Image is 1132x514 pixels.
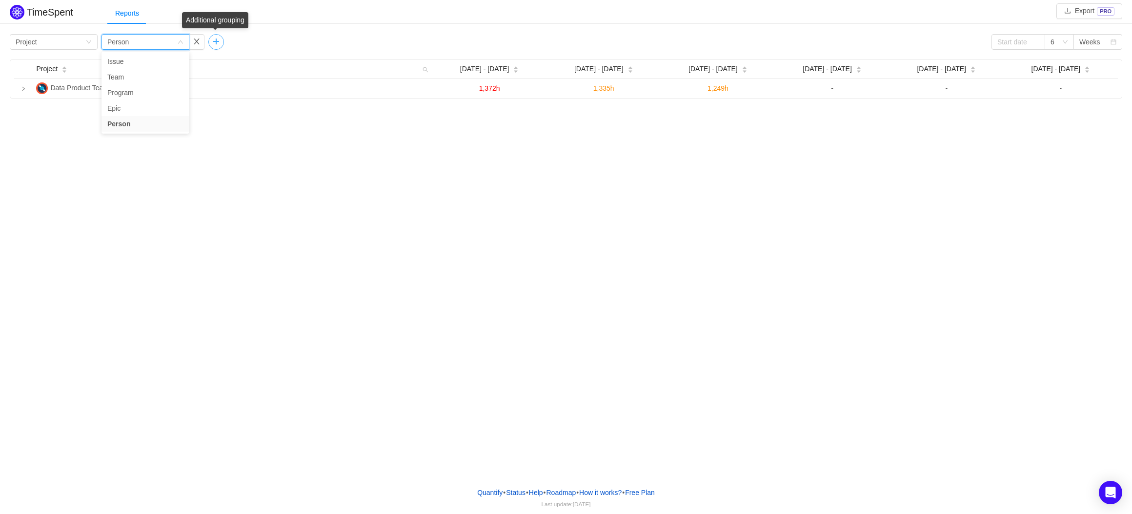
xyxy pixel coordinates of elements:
span: [DATE] - [DATE] [688,64,738,74]
span: Data Product Team [50,84,109,92]
li: Person [101,116,189,132]
button: Free Plan [625,485,655,500]
div: Reports [107,2,147,24]
span: Last update: [542,501,591,507]
i: icon: caret-down [627,69,633,72]
div: Project [16,35,37,49]
i: icon: caret-up [742,65,747,68]
div: Sort [627,65,633,72]
span: 1,372h [479,84,500,92]
div: Additional grouping [182,12,248,28]
span: [DATE] - [DATE] [917,64,966,74]
button: icon: plus [208,34,224,50]
span: • [544,489,546,496]
div: Weeks [1079,35,1100,49]
span: • [526,489,528,496]
span: [DATE] [573,501,591,507]
li: Issue [101,54,189,69]
span: [DATE] - [DATE] [574,64,624,74]
span: - [831,84,833,92]
i: icon: search [419,60,432,78]
i: icon: caret-up [513,65,519,68]
i: icon: caret-up [627,65,633,68]
i: icon: caret-up [1085,65,1090,68]
span: [DATE] - [DATE] [460,64,509,74]
i: icon: caret-down [62,69,67,72]
span: - [945,84,948,92]
input: Start date [991,34,1045,50]
span: • [503,489,505,496]
button: icon: close [189,34,204,50]
a: Quantify [477,485,503,500]
div: Open Intercom Messenger [1099,481,1122,504]
i: icon: caret-up [62,65,67,68]
span: [DATE] - [DATE] [1031,64,1081,74]
span: Project [36,64,58,74]
a: Status [505,485,526,500]
span: - [1060,84,1062,92]
i: icon: caret-down [856,69,861,72]
button: icon: downloadExportPRO [1056,3,1122,19]
i: icon: right [21,86,26,91]
i: icon: caret-up [856,65,861,68]
span: 1,335h [593,84,614,92]
div: Person [107,35,129,49]
li: Program [101,85,189,100]
img: Quantify logo [10,5,24,20]
i: icon: calendar [1111,39,1116,46]
i: icon: caret-down [1085,69,1090,72]
span: [DATE] - [DATE] [803,64,852,74]
div: Sort [970,65,976,72]
img: DP [36,82,48,94]
span: 1,249h [707,84,728,92]
span: • [622,489,625,496]
i: icon: caret-down [970,69,976,72]
div: Sort [742,65,748,72]
i: icon: down [1062,39,1068,46]
div: Sort [61,65,67,72]
i: icon: caret-down [742,69,747,72]
i: icon: down [178,39,183,46]
i: icon: caret-down [513,69,519,72]
i: icon: down [86,39,92,46]
a: Roadmap [546,485,577,500]
button: How it works? [579,485,622,500]
a: Help [528,485,544,500]
span: • [576,489,579,496]
div: Sort [513,65,519,72]
li: Epic [101,100,189,116]
div: 6 [1051,35,1054,49]
h2: TimeSpent [27,7,73,18]
div: Sort [856,65,862,72]
li: Team [101,69,189,85]
i: icon: caret-up [970,65,976,68]
div: Sort [1084,65,1090,72]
